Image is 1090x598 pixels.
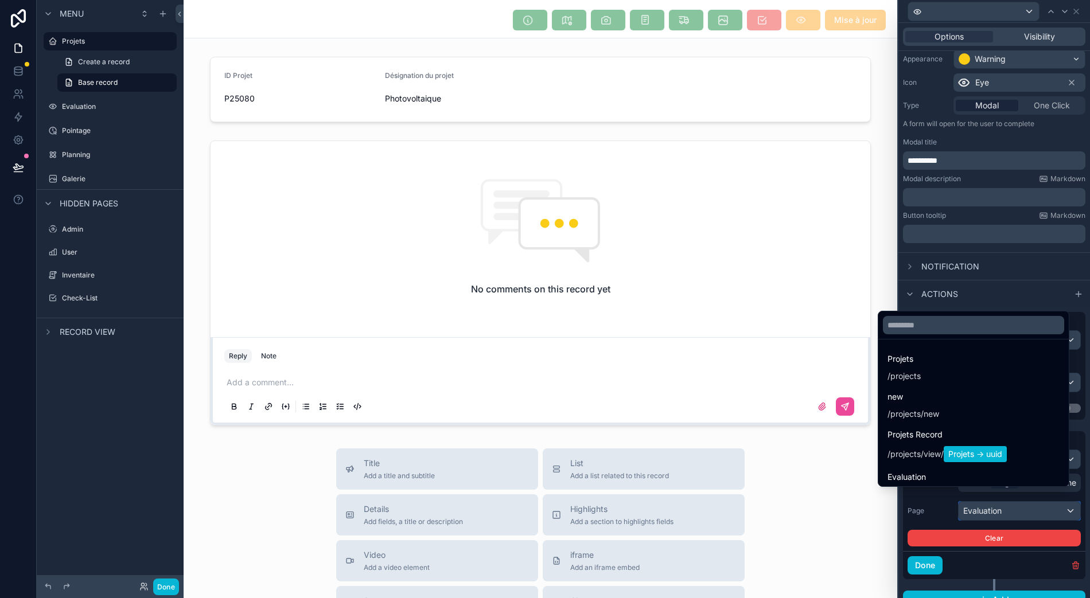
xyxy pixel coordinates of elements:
[62,126,174,135] label: Pointage
[364,458,435,469] span: Title
[62,225,174,234] label: Admin
[62,271,174,280] label: Inventaire
[570,563,640,572] span: Add an iframe embed
[976,449,984,459] span: ->
[62,102,174,111] label: Evaluation
[44,122,177,140] a: Pointage
[887,408,939,420] div: /new
[364,549,430,561] span: Video
[543,448,745,490] button: ListAdd a list related to this record
[364,471,435,480] span: Add a title and subtitle
[336,540,538,581] button: VideoAdd a video element
[336,494,538,536] button: DetailsAdd fields, a title or description
[570,517,674,526] span: Add a section to highlights fields
[543,494,745,536] button: HighlightsAdd a section to highlights fields
[153,579,179,595] button: Done
[887,428,1007,441] span: Projets Record
[890,408,921,420] span: projects
[62,37,170,46] label: Projets
[62,294,174,303] label: Check-List
[887,352,921,366] span: Projets
[44,32,177,50] a: Projets
[336,448,538,490] button: TitleAdd a title and subtitle
[62,174,174,183] label: Galerie
[887,448,890,460] span: /
[543,540,745,581] button: iframeAdd an iframe embed
[57,53,177,71] a: Create a record
[44,266,177,284] a: Inventaire
[44,220,177,239] a: Admin
[890,370,921,382] span: projects
[57,73,177,92] a: Base record
[890,448,921,460] span: projects
[44,289,177,307] a: Check-List
[570,503,674,515] span: Highlights
[62,248,174,257] label: User
[44,170,177,188] a: Galerie
[570,458,669,469] span: List
[570,549,640,561] span: iframe
[60,198,118,209] span: Hidden pages
[78,78,118,87] span: Base record
[887,390,939,404] span: new
[44,146,177,164] a: Planning
[887,470,929,484] span: Evaluation
[887,408,890,420] span: /
[887,370,890,382] span: /
[921,448,924,460] span: /
[364,517,463,526] span: Add fields, a title or description
[364,563,430,572] span: Add a video element
[62,150,174,159] label: Planning
[944,446,1007,462] span: Projets uuid
[60,8,84,19] span: Menu
[60,326,115,338] span: Record view
[364,503,463,515] span: Details
[78,57,130,67] span: Create a record
[44,243,177,261] a: User
[941,448,944,460] span: /
[44,97,177,116] a: Evaluation
[570,471,669,480] span: Add a list related to this record
[924,448,941,460] span: view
